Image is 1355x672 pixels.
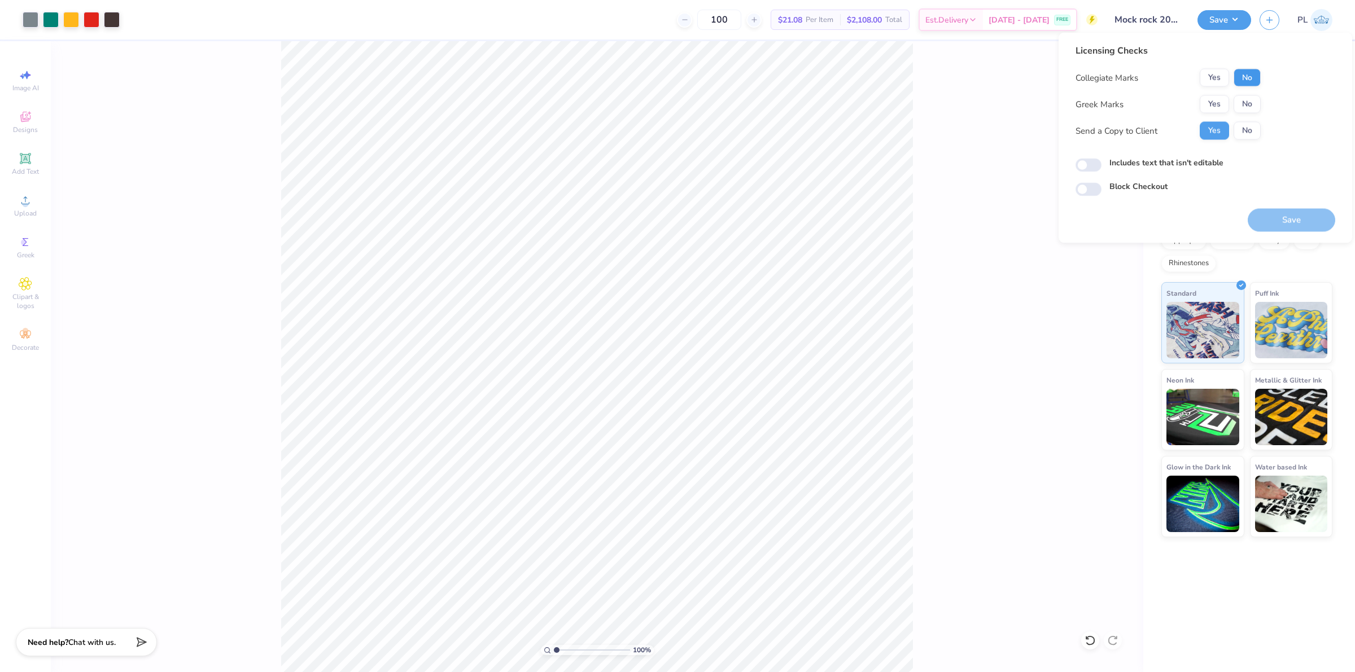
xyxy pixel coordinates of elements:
span: Per Item [806,14,833,26]
strong: Need help? [28,637,68,648]
div: Greek Marks [1076,98,1124,111]
input: Untitled Design [1106,8,1189,31]
span: Image AI [12,84,39,93]
label: Block Checkout [1109,181,1168,192]
img: Water based Ink [1255,476,1328,532]
button: Yes [1200,122,1229,140]
img: Metallic & Glitter Ink [1255,389,1328,445]
button: Yes [1200,95,1229,113]
button: No [1234,122,1261,140]
button: No [1234,95,1261,113]
img: Puff Ink [1255,302,1328,358]
img: Pamela Lois Reyes [1310,9,1332,31]
button: Yes [1200,69,1229,87]
span: Est. Delivery [925,14,968,26]
div: Licensing Checks [1076,44,1261,58]
img: Standard [1166,302,1239,358]
span: Water based Ink [1255,461,1307,473]
span: Clipart & logos [6,292,45,310]
div: Send a Copy to Client [1076,124,1157,137]
span: Decorate [12,343,39,352]
span: 100 % [633,645,651,655]
span: Chat with us. [68,637,116,648]
span: Standard [1166,287,1196,299]
span: Upload [14,209,37,218]
span: Puff Ink [1255,287,1279,299]
div: Collegiate Marks [1076,71,1138,84]
span: PL [1297,14,1308,27]
span: Greek [17,251,34,260]
span: Designs [13,125,38,134]
span: [DATE] - [DATE] [989,14,1050,26]
input: – – [697,10,741,30]
span: $21.08 [778,14,802,26]
button: Save [1197,10,1251,30]
img: Glow in the Dark Ink [1166,476,1239,532]
span: $2,108.00 [847,14,882,26]
label: Includes text that isn't editable [1109,157,1223,169]
span: Glow in the Dark Ink [1166,461,1231,473]
span: Metallic & Glitter Ink [1255,374,1322,386]
div: Rhinestones [1161,255,1216,272]
a: PL [1297,9,1332,31]
button: No [1234,69,1261,87]
span: Neon Ink [1166,374,1194,386]
span: FREE [1056,16,1068,24]
span: Total [885,14,902,26]
img: Neon Ink [1166,389,1239,445]
span: Add Text [12,167,39,176]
